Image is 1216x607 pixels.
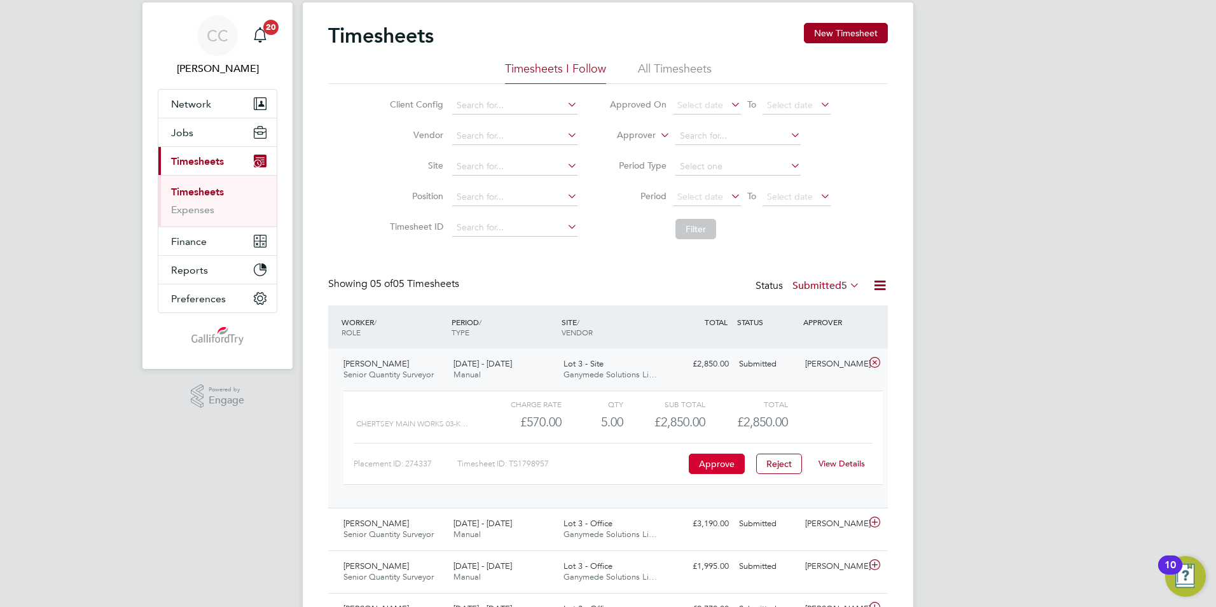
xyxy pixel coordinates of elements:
li: All Timesheets [638,61,712,84]
span: Reports [171,264,208,276]
span: 05 of [370,277,393,290]
span: Senior Quantity Surveyor [343,369,434,380]
span: Engage [209,395,244,406]
img: gallifordtry-logo-retina.png [191,326,244,346]
div: £2,850.00 [668,354,734,375]
div: STATUS [734,310,800,333]
h2: Timesheets [328,23,434,48]
div: 5.00 [562,412,623,433]
div: Submitted [734,354,800,375]
div: [PERSON_NAME] [800,513,866,534]
button: Preferences [158,284,277,312]
span: Chertsey Main Works 03-K… [356,419,468,428]
span: Manual [453,369,481,380]
span: To [743,188,760,204]
span: [PERSON_NAME] [343,518,409,529]
span: TYPE [452,327,469,337]
label: Approver [598,129,656,142]
div: £2,850.00 [623,412,705,433]
button: Reject [756,454,802,474]
li: Timesheets I Follow [505,61,606,84]
span: / [374,317,377,327]
button: Filter [675,219,716,239]
button: New Timesheet [804,23,888,43]
span: / [577,317,579,327]
input: Search for... [452,158,577,176]
span: Lot 3 - Site [563,358,604,369]
span: Select date [677,99,723,111]
div: Timesheets [158,175,277,227]
div: Total [705,396,787,412]
div: APPROVER [800,310,866,333]
div: £570.00 [480,412,562,433]
div: Timesheet ID: TS1798957 [457,454,686,474]
span: Lot 3 - Office [563,518,612,529]
label: Approved On [609,99,667,110]
a: Expenses [171,204,214,216]
span: [DATE] - [DATE] [453,518,512,529]
span: Lot 3 - Office [563,561,612,571]
span: Select date [767,99,813,111]
span: Preferences [171,293,226,305]
button: Network [158,90,277,118]
span: 20 [263,20,279,35]
span: Timesheets [171,155,224,167]
span: Select date [677,191,723,202]
span: 05 Timesheets [370,277,459,290]
div: [PERSON_NAME] [800,556,866,577]
label: Period Type [609,160,667,171]
label: Client Config [386,99,443,110]
span: Manual [453,529,481,540]
span: Ganymede Solutions Li… [563,571,657,582]
div: Submitted [734,513,800,534]
a: Powered byEngage [191,384,245,408]
span: [PERSON_NAME] [343,561,409,571]
div: Placement ID: 274337 [354,454,457,474]
a: CC[PERSON_NAME] [158,15,277,76]
span: To [743,96,760,113]
a: 20 [247,15,273,56]
span: Manual [453,571,481,582]
button: Open Resource Center, 10 new notifications [1165,556,1206,597]
span: Network [171,98,211,110]
label: Submitted [792,279,860,292]
span: [DATE] - [DATE] [453,358,512,369]
input: Select one [675,158,801,176]
div: Status [756,277,862,295]
div: Charge rate [480,396,562,412]
div: Showing [328,277,462,291]
div: Sub Total [623,396,705,412]
button: Approve [689,454,745,474]
div: 10 [1164,565,1176,582]
span: CC [207,27,228,44]
button: Finance [158,227,277,255]
label: Position [386,190,443,202]
nav: Main navigation [142,3,293,369]
a: Timesheets [171,186,224,198]
span: £2,850.00 [737,414,788,429]
span: Ganymede Solutions Li… [563,529,657,540]
label: Vendor [386,129,443,141]
span: 5 [841,279,847,292]
a: Go to home page [158,326,277,346]
div: QTY [562,396,623,412]
label: Timesheet ID [386,221,443,232]
label: Site [386,160,443,171]
span: Senior Quantity Surveyor [343,529,434,540]
span: VENDOR [562,327,593,337]
span: Select date [767,191,813,202]
span: Powered by [209,384,244,395]
button: Timesheets [158,147,277,175]
div: SITE [558,310,668,344]
button: Jobs [158,118,277,146]
span: ROLE [342,327,361,337]
div: £3,190.00 [668,513,734,534]
div: [PERSON_NAME] [800,354,866,375]
input: Search for... [452,127,577,145]
span: / [479,317,481,327]
div: PERIOD [448,310,558,344]
span: Senior Quantity Surveyor [343,571,434,582]
button: Reports [158,256,277,284]
div: Submitted [734,556,800,577]
span: TOTAL [705,317,728,327]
